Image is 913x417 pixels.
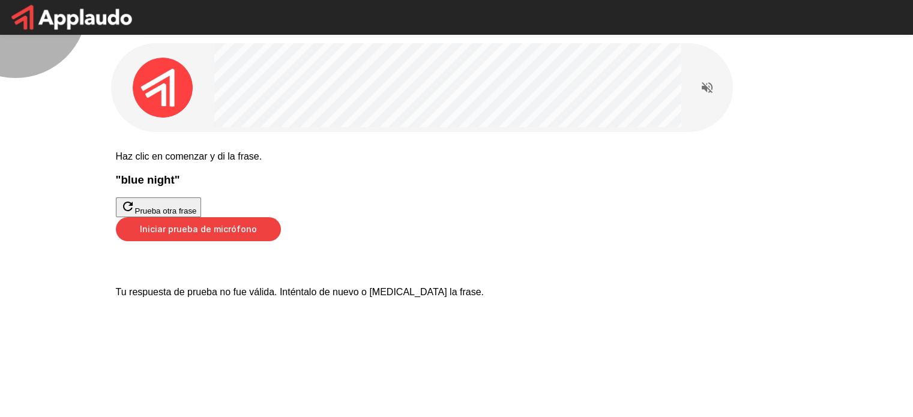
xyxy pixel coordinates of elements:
button: Iniciar prueba de micrófono [116,217,281,241]
h3: " blue night " [116,173,798,187]
p: Tu respuesta de prueba no fue válida. Inténtalo de nuevo o [MEDICAL_DATA] la frase. [116,287,798,298]
img: applaudo_avatar.png [133,58,193,118]
button: Read questions aloud [695,76,719,100]
p: Haz clic en comenzar y di la frase. [116,151,798,162]
button: Prueba otra frase [116,197,202,217]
